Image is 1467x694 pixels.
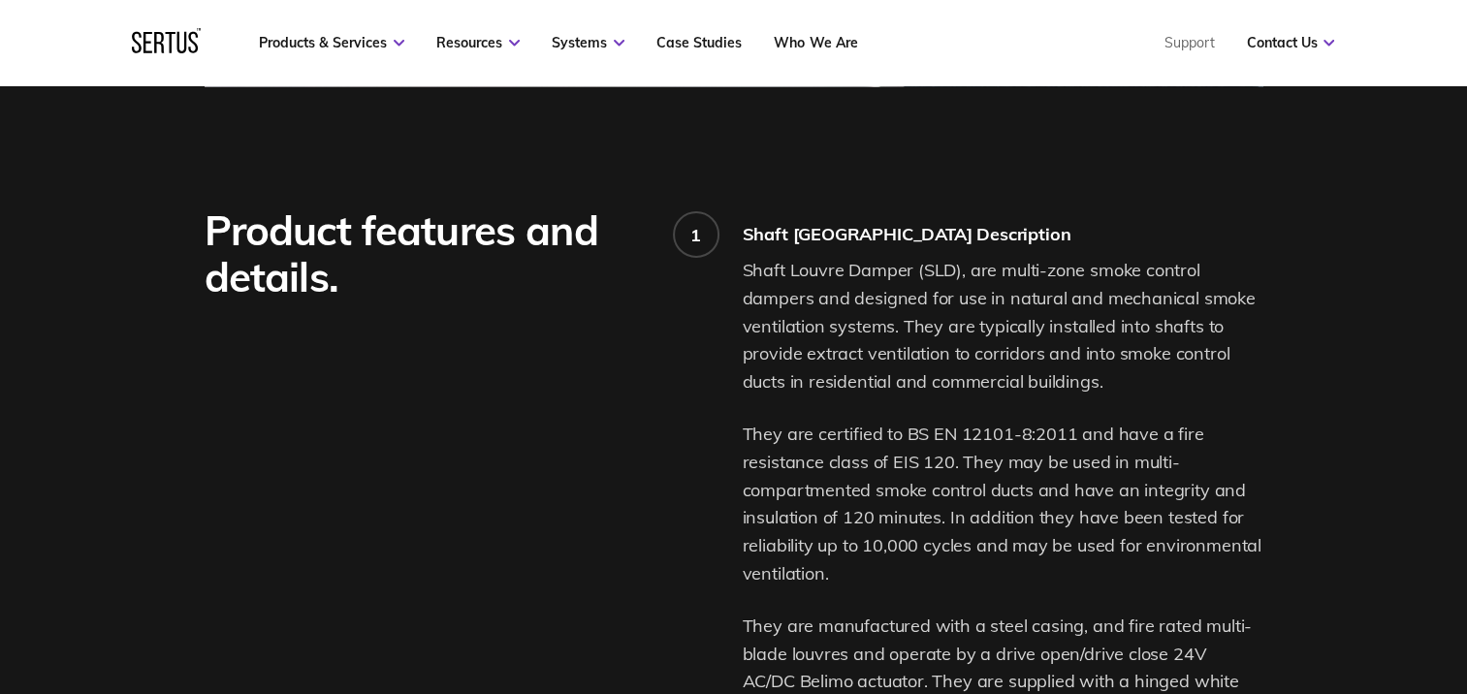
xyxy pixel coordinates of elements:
div: Shaft [GEOGRAPHIC_DATA] Description [743,223,1263,245]
iframe: Chat Widget [1119,470,1467,694]
div: 1 [690,224,701,246]
p: They are certified to BS EN 12101-8:2011 and have a fire resistance class of EIS 120. They may be... [743,421,1263,588]
p: Shaft Louvre Damper (SLD), are multi-zone smoke control dampers and designed for use in natural a... [743,257,1263,396]
a: Case Studies [656,34,742,51]
a: Resources [436,34,520,51]
div: Product features and details. [205,207,646,300]
a: Systems [552,34,624,51]
a: Who We Are [774,34,857,51]
a: Support [1164,34,1214,51]
a: Contact Us [1246,34,1334,51]
a: Products & Services [259,34,404,51]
